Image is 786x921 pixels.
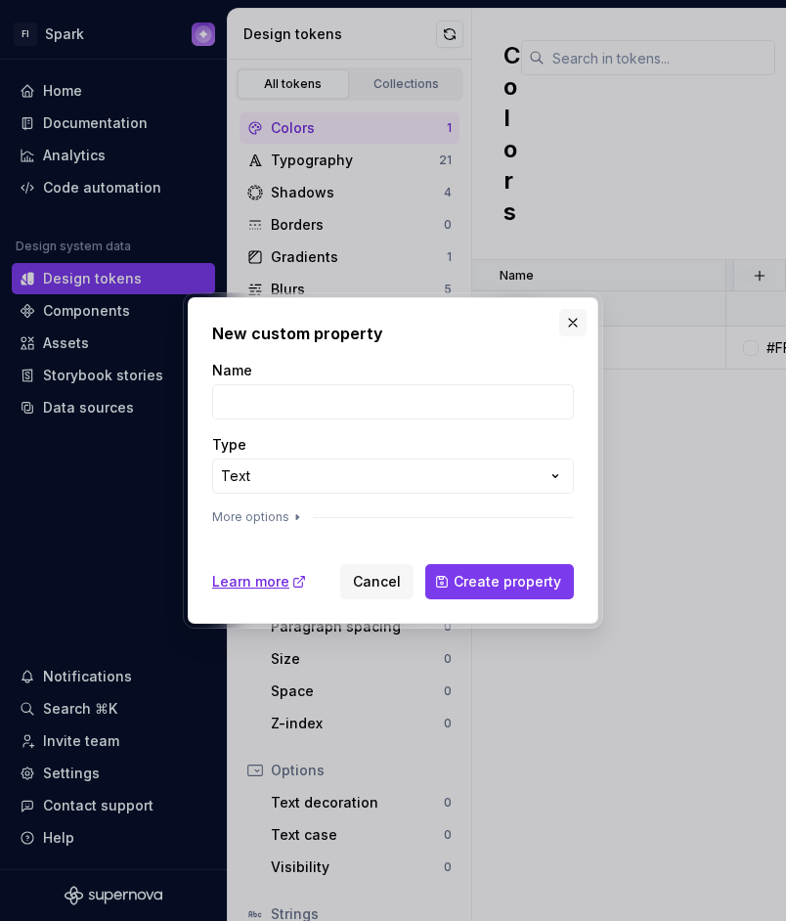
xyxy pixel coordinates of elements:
[212,322,574,345] h2: New custom property
[212,361,252,380] label: Name
[212,572,307,592] a: Learn more
[425,564,574,599] button: Create property
[212,509,305,525] button: More options
[353,572,401,592] span: Cancel
[212,435,246,455] label: Type
[454,572,561,592] span: Create property
[340,564,414,599] button: Cancel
